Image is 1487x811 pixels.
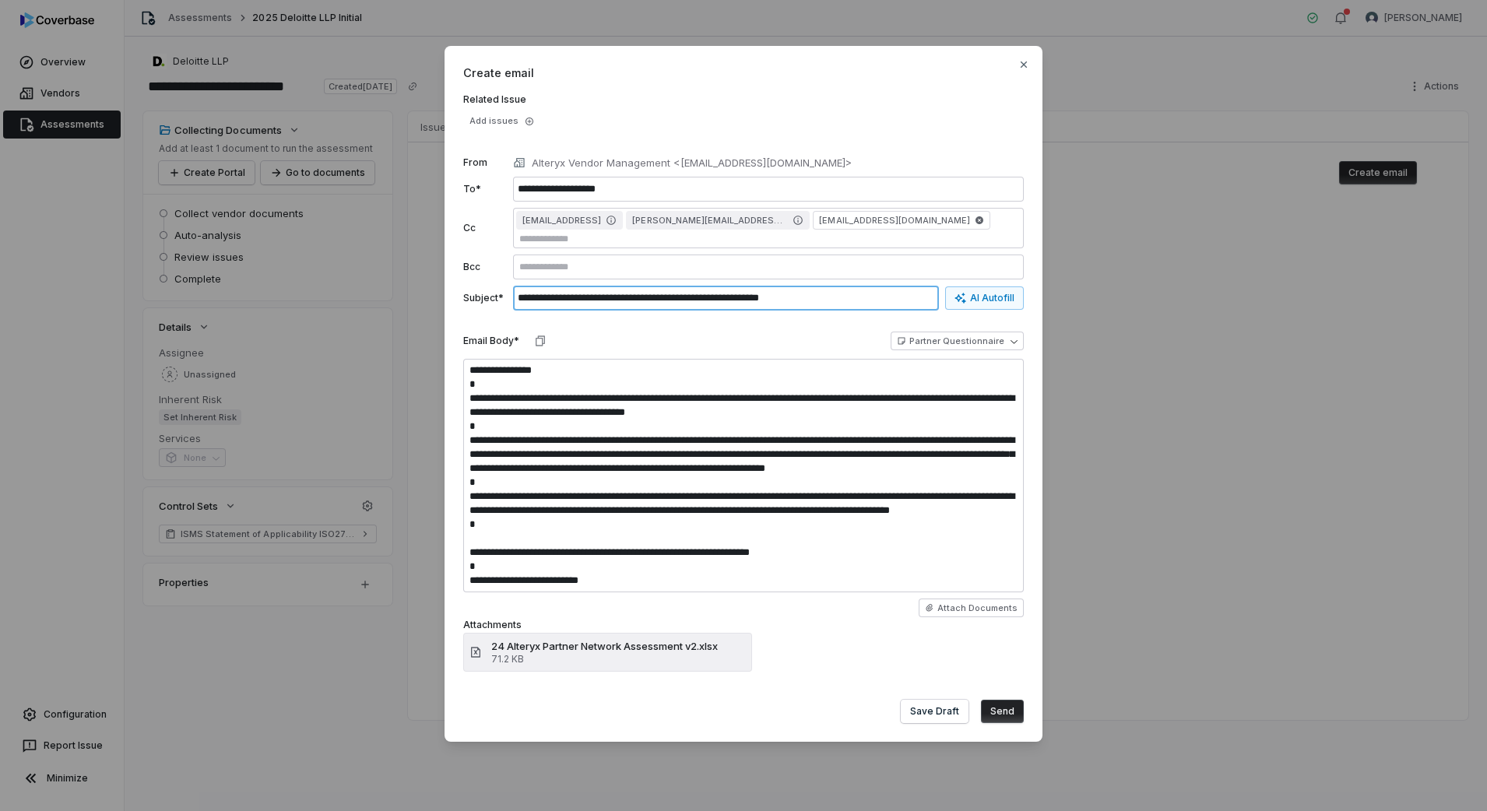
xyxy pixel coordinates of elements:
label: Bcc [463,261,507,273]
span: 71.2 KB [491,653,718,665]
p: Alteryx Vendor Management <[EMAIL_ADDRESS][DOMAIN_NAME]> [532,156,852,171]
label: From [463,156,507,169]
button: Send [981,700,1024,723]
span: 24 Alteryx Partner Network Assessment v2.xlsx [491,639,718,653]
button: Save Draft [901,700,968,723]
label: Attachments [463,619,522,630]
label: Subject* [463,292,507,304]
label: Cc [463,222,507,234]
button: AI Autofill [945,286,1024,310]
label: Related Issue [463,93,1024,106]
button: Add issues [463,112,540,131]
span: [EMAIL_ADDRESS][DOMAIN_NAME] [813,211,990,230]
label: Email Body* [463,335,519,347]
span: Attach Documents [937,602,1018,614]
span: [PERSON_NAME][EMAIL_ADDRESS][PERSON_NAME][DOMAIN_NAME] [632,214,788,226]
div: AI Autofill [954,292,1014,304]
span: Create email [463,65,1024,81]
button: Attach Documents [919,599,1024,617]
span: [EMAIL_ADDRESS] [522,214,601,226]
